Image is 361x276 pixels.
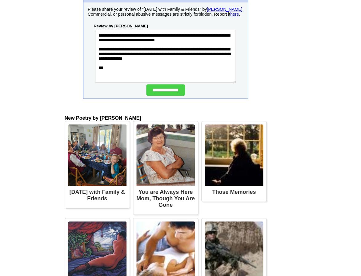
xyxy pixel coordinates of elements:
a: Poem Image You are Always Here Mom, Though You Are Gone [136,124,195,211]
div: Those Memories [205,186,263,198]
img: Poem Image [136,124,195,186]
p: Please share your review of "[DATE] with Family & Friends" by . Commercial, or personal abusive m... [88,7,243,17]
b: Review by [PERSON_NAME] [94,24,148,28]
div: You are Always Here Mom, Though You Are Gone [136,186,195,211]
a: [PERSON_NAME] [207,7,242,12]
b: New Poetry by [PERSON_NAME] [65,115,141,121]
div: [DATE] with Family & Friends [68,186,126,205]
a: Poem Image Those Memories [205,124,263,198]
a: here [230,12,239,17]
img: Poem Image [68,124,126,186]
img: Poem Image [205,124,263,186]
a: Poem Image [DATE] with Family & Friends [68,124,126,205]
